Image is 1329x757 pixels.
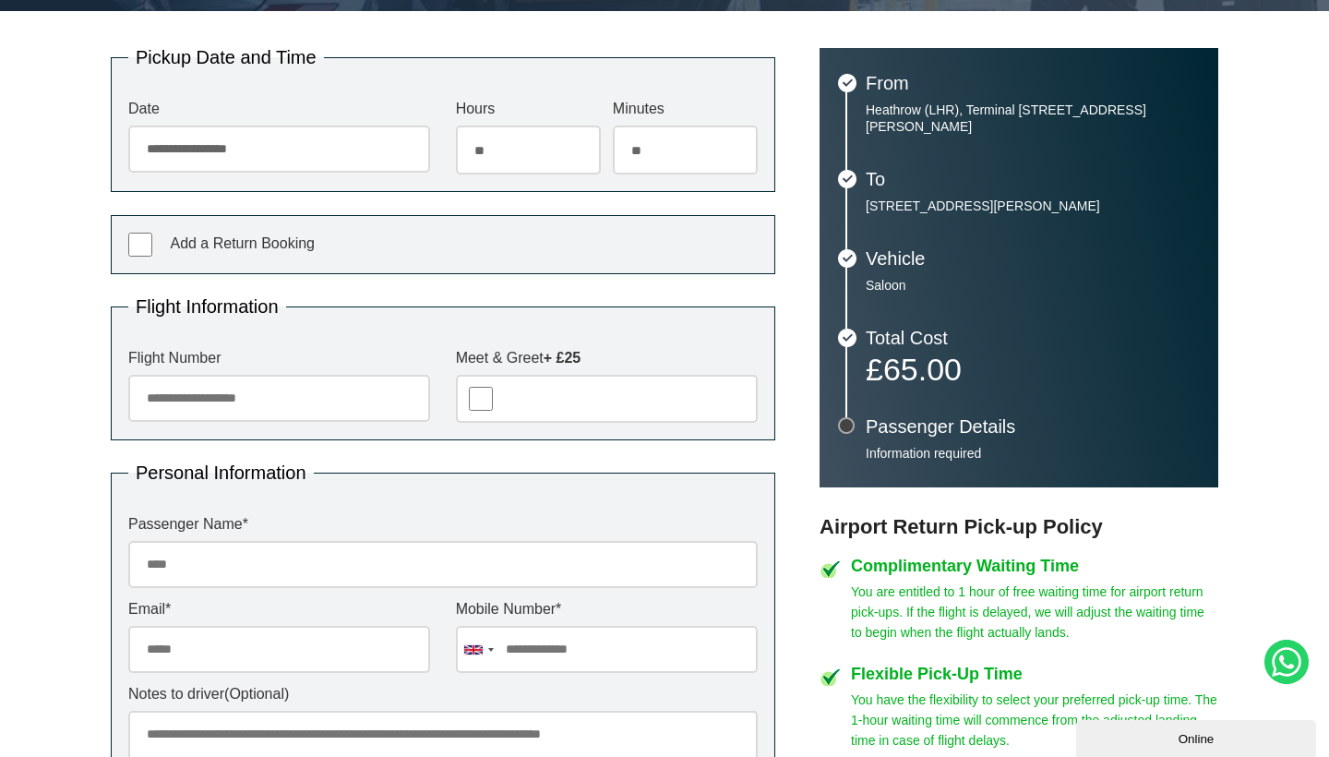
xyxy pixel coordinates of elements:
h3: Passenger Details [866,417,1200,436]
label: Passenger Name [128,517,758,532]
span: 65.00 [883,352,962,387]
h3: Total Cost [866,329,1200,347]
h3: Airport Return Pick-up Policy [820,515,1218,539]
p: Heathrow (LHR), Terminal [STREET_ADDRESS][PERSON_NAME] [866,102,1200,135]
iframe: chat widget [1076,716,1320,757]
label: Flight Number [128,351,430,366]
strong: + £25 [544,350,581,366]
h3: To [866,170,1200,188]
p: Information required [866,445,1200,462]
h3: Vehicle [866,249,1200,268]
p: You are entitled to 1 hour of free waiting time for airport return pick-ups. If the flight is del... [851,582,1218,643]
legend: Personal Information [128,463,314,482]
label: Meet & Greet [456,351,758,366]
p: £ [866,356,1200,382]
h4: Flexible Pick-Up Time [851,666,1218,682]
h3: From [866,74,1200,92]
label: Minutes [613,102,758,116]
legend: Pickup Date and Time [128,48,324,66]
p: [STREET_ADDRESS][PERSON_NAME] [866,198,1200,214]
p: Saloon [866,277,1200,294]
label: Date [128,102,430,116]
p: You have the flexibility to select your preferred pick-up time. The 1-hour waiting time will comm... [851,690,1218,751]
label: Email [128,602,430,617]
label: Hours [456,102,601,116]
span: Add a Return Booking [170,235,315,251]
legend: Flight Information [128,297,286,316]
h4: Complimentary Waiting Time [851,558,1218,574]
label: Notes to driver [128,687,758,702]
div: United Kingdom: +44 [457,627,499,672]
span: (Optional) [224,686,289,702]
input: Add a Return Booking [128,233,152,257]
label: Mobile Number [456,602,758,617]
